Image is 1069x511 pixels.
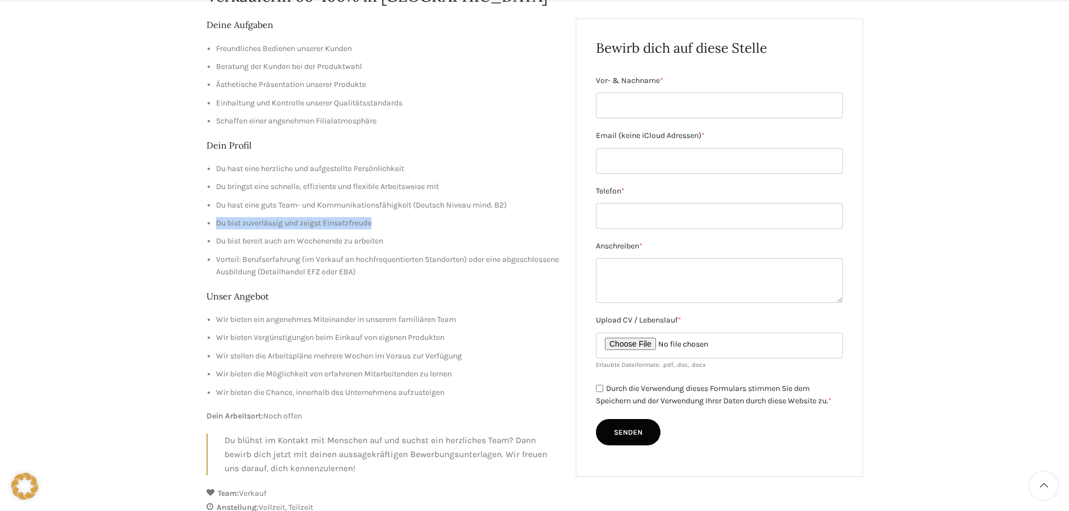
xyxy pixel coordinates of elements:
li: Wir bieten ein angenehmes Miteinander in unserem familiären Team [216,314,559,326]
li: Du bist zuverlässig und zeigst Einsatzfreude [216,217,559,229]
strong: Dein Arbeitsort: [207,411,263,421]
label: Durch die Verwendung dieses Formulars stimmen Sie dem Speichern und der Verwendung Ihrer Daten du... [596,384,832,406]
li: Schaffen einer angenehmen Filialatmosphäre [216,115,559,127]
li: Vorteil: Berufserfahrung (im Verkauf an hochfrequentierten Standorten) oder eine abgeschlossene A... [216,254,559,279]
label: Vor- & Nachname [596,75,843,87]
h2: Bewirb dich auf diese Stelle [596,39,843,58]
a: Scroll to top button [1030,472,1058,500]
label: Telefon [596,185,843,197]
h2: Unser Angebot [207,290,559,302]
li: Du bringst eine schnelle, effiziente und flexible Arbeitsweise mit [216,181,559,193]
li: Du hast eine herzliche und aufgestellte Persönlichkeit [216,163,559,175]
li: Freundliches Bedienen unserer Kunden [216,43,559,55]
h2: Deine Aufgaben [207,19,559,31]
li: Ästhetische Präsentation unserer Produkte [216,79,559,91]
label: Email (keine iCloud Adressen) [596,130,843,142]
h2: Dein Profil [207,139,559,151]
li: Einhaltung und Kontrolle unserer Qualitätsstandards [216,97,559,109]
li: Wir stellen die Arbeitspläne mehrere Wochen im Voraus zur Verfügung [216,350,559,362]
small: Erlaubte Dateiformate: .pdf, .doc, .docx [596,361,706,369]
li: Wir bieten die Möglichkeit von erfahrenen Mitarbeitenden zu lernen [216,368,559,380]
li: Wir bieten die Chance, innerhalb des Unternehmens aufzusteigen [216,386,559,399]
strong: Team: [218,489,239,498]
span: Verkauf [239,489,267,498]
p: Noch offen [207,410,559,422]
li: Du bist bereit auch am Wochenende zu arbeiten [216,235,559,247]
li: Beratung der Kunden bei der Produktwahl [216,61,559,73]
label: Anschreiben [596,240,843,252]
li: Du hast eine gute Team- und Kommunikationsfähigkeit (Deutsch Niveau mind. B2) [216,199,559,211]
li: Wir bieten Vergünstigungen beim Einkauf von eigenen Produkten [216,332,559,344]
p: Du blühst im Kontakt mit Menschen auf und suchst ein herzliches Team? Dann bewirb dich jetzt mit ... [224,434,559,475]
input: Senden [596,419,660,446]
label: Upload CV / Lebenslauf [596,314,843,326]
